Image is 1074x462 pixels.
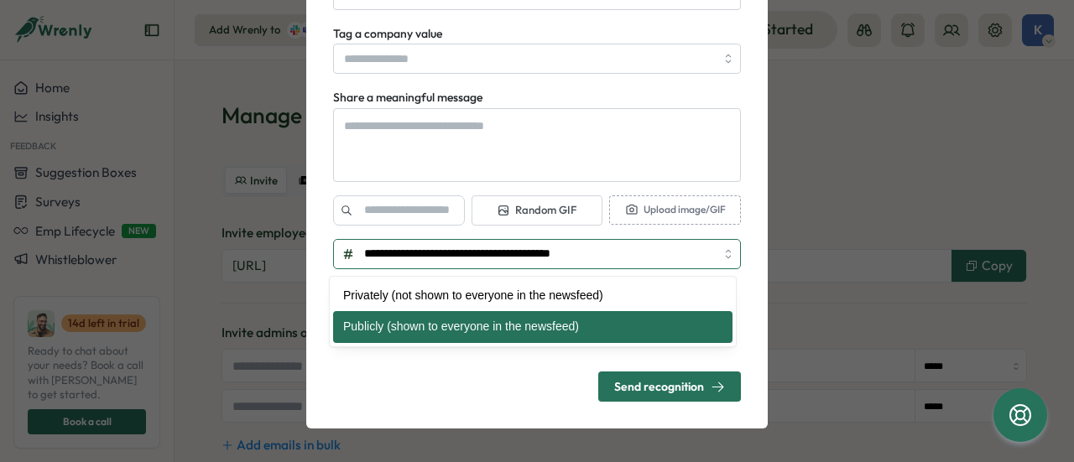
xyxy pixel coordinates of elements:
button: Random GIF [472,195,603,226]
label: Tag a company value [333,25,442,44]
span: Random GIF [497,203,576,218]
label: Share a meaningful message [333,89,482,107]
div: Privately (not shown to everyone in the newsfeed) [333,280,733,312]
div: Send recognition [614,380,725,394]
div: Publicly (shown to everyone in the newsfeed) [333,311,733,343]
button: Send recognition [598,371,741,402]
